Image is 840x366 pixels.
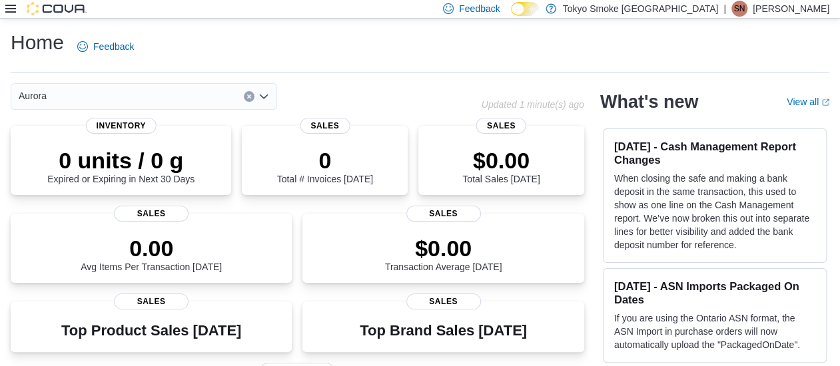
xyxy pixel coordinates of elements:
[406,206,481,222] span: Sales
[723,1,726,17] p: |
[360,323,527,339] h3: Top Brand Sales [DATE]
[462,147,540,174] p: $0.00
[731,1,747,17] div: Stephanie Neblett
[614,311,815,351] p: If you are using the Ontario ASN format, the ASN Import in purchase orders will now automatically...
[600,91,698,112] h2: What's new
[277,147,373,184] div: Total # Invoices [DATE]
[787,96,829,107] a: View allExternal link
[85,118,157,134] span: Inventory
[47,147,195,184] div: Expired or Expiring in Next 30 Days
[563,1,719,17] p: Tokyo Smoke [GEOGRAPHIC_DATA]
[459,2,500,15] span: Feedback
[61,323,241,339] h3: Top Product Sales [DATE]
[258,91,269,102] button: Open list of options
[277,147,373,174] p: 0
[614,172,815,252] p: When closing the safe and making a bank deposit in the same transaction, this used to show as one...
[821,98,829,106] svg: External link
[482,99,584,110] p: Updated 1 minute(s) ago
[11,29,64,56] h1: Home
[27,2,87,15] img: Cova
[385,235,502,262] p: $0.00
[81,235,222,262] p: 0.00
[476,118,526,134] span: Sales
[19,88,47,104] span: Aurora
[385,235,502,272] div: Transaction Average [DATE]
[753,1,829,17] p: [PERSON_NAME]
[93,40,134,53] span: Feedback
[114,206,189,222] span: Sales
[511,2,539,16] input: Dark Mode
[81,235,222,272] div: Avg Items Per Transaction [DATE]
[114,293,189,309] span: Sales
[72,33,139,60] a: Feedback
[47,147,195,174] p: 0 units / 0 g
[244,91,254,102] button: Clear input
[300,118,350,134] span: Sales
[614,279,815,306] h3: [DATE] - ASN Imports Packaged On Dates
[614,140,815,166] h3: [DATE] - Cash Management Report Changes
[406,293,481,309] span: Sales
[734,1,745,17] span: SN
[462,147,540,184] div: Total Sales [DATE]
